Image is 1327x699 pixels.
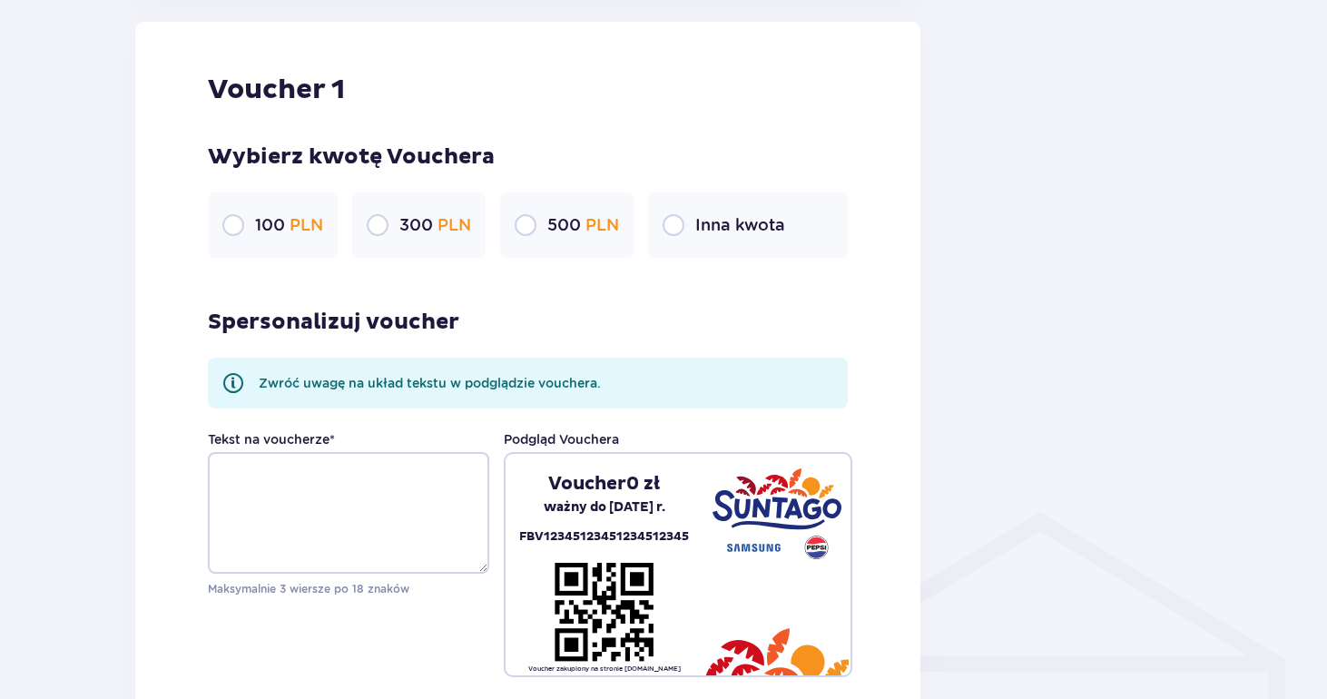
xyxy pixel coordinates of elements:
p: Voucher 0 zł [548,472,660,496]
span: PLN [290,215,323,234]
span: PLN [585,215,619,234]
p: 100 [255,214,323,236]
p: Zwróć uwagę na układ tekstu w podglądzie vouchera. [259,374,601,392]
p: Podgląd Vouchera [504,430,619,448]
img: Suntago - Samsung - Pepsi [713,468,841,559]
p: Voucher zakupiony na stronie [DOMAIN_NAME] [528,665,681,674]
p: 500 [547,214,619,236]
span: PLN [437,215,471,234]
p: Wybierz kwotę Vouchera [208,143,848,171]
label: Tekst na voucherze * [208,430,335,448]
p: Voucher 1 [208,73,345,107]
p: Inna kwota [695,214,785,236]
p: Spersonalizuj voucher [208,309,459,336]
p: Maksymalnie 3 wiersze po 18 znaków [208,581,489,597]
p: 300 [399,214,471,236]
p: FBV12345123451234512345 [519,527,689,547]
p: ważny do [DATE] r. [544,496,665,519]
